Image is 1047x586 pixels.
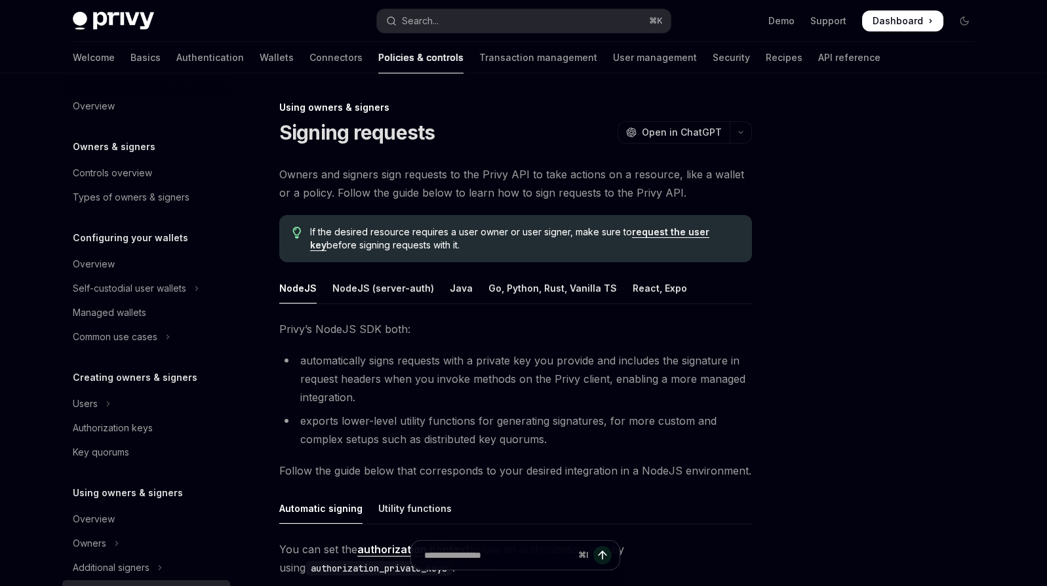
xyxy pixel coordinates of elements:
[73,444,129,460] div: Key quorums
[73,305,146,321] div: Managed wallets
[818,42,880,73] a: API reference
[62,440,230,464] a: Key quorums
[649,16,663,26] span: ⌘ K
[279,461,752,480] span: Follow the guide below that corresponds to your desired integration in a NodeJS environment.
[62,94,230,118] a: Overview
[424,541,573,570] input: Ask a question...
[73,420,153,436] div: Authorization keys
[73,230,188,246] h5: Configuring your wallets
[73,165,152,181] div: Controls overview
[73,98,115,114] div: Overview
[488,273,617,303] div: Go, Python, Rust, Vanilla TS
[73,511,115,527] div: Overview
[73,12,154,30] img: dark logo
[279,101,752,114] div: Using owners & signers
[766,42,802,73] a: Recipes
[768,14,795,28] a: Demo
[378,42,464,73] a: Policies & controls
[450,273,473,303] div: Java
[279,320,752,338] span: Privy’s NodeJS SDK both:
[279,493,363,524] div: Automatic signing
[62,301,230,324] a: Managed wallets
[378,493,452,524] div: Utility functions
[593,546,612,564] button: Send message
[73,370,197,385] h5: Creating owners & signers
[642,126,722,139] span: Open in ChatGPT
[310,225,738,252] span: If the desired resource requires a user owner or user signer, make sure to before signing request...
[176,42,244,73] a: Authentication
[73,560,149,576] div: Additional signers
[713,42,750,73] a: Security
[62,556,230,579] button: Toggle Additional signers section
[279,412,752,448] li: exports lower-level utility functions for generating signatures, for more custom and complex setu...
[130,42,161,73] a: Basics
[62,186,230,209] a: Types of owners & signers
[292,227,302,239] svg: Tip
[862,10,943,31] a: Dashboard
[73,485,183,501] h5: Using owners & signers
[62,161,230,185] a: Controls overview
[377,9,671,33] button: Open search
[62,325,230,349] button: Toggle Common use cases section
[618,121,730,144] button: Open in ChatGPT
[62,277,230,300] button: Toggle Self-custodial user wallets section
[73,396,98,412] div: Users
[279,351,752,406] li: automatically signs requests with a private key you provide and includes the signature in request...
[62,252,230,276] a: Overview
[279,273,317,303] div: NodeJS
[873,14,923,28] span: Dashboard
[633,273,687,303] div: React, Expo
[479,42,597,73] a: Transaction management
[73,189,189,205] div: Types of owners & signers
[73,256,115,272] div: Overview
[73,139,155,155] h5: Owners & signers
[260,42,294,73] a: Wallets
[810,14,846,28] a: Support
[613,42,697,73] a: User management
[73,536,106,551] div: Owners
[73,42,115,73] a: Welcome
[62,416,230,440] a: Authorization keys
[73,281,186,296] div: Self-custodial user wallets
[402,13,439,29] div: Search...
[73,329,157,345] div: Common use cases
[62,507,230,531] a: Overview
[62,392,230,416] button: Toggle Users section
[954,10,975,31] button: Toggle dark mode
[279,121,435,144] h1: Signing requests
[309,42,363,73] a: Connectors
[279,165,752,202] span: Owners and signers sign requests to the Privy API to take actions on a resource, like a wallet or...
[332,273,434,303] div: NodeJS (server-auth)
[62,532,230,555] button: Toggle Owners section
